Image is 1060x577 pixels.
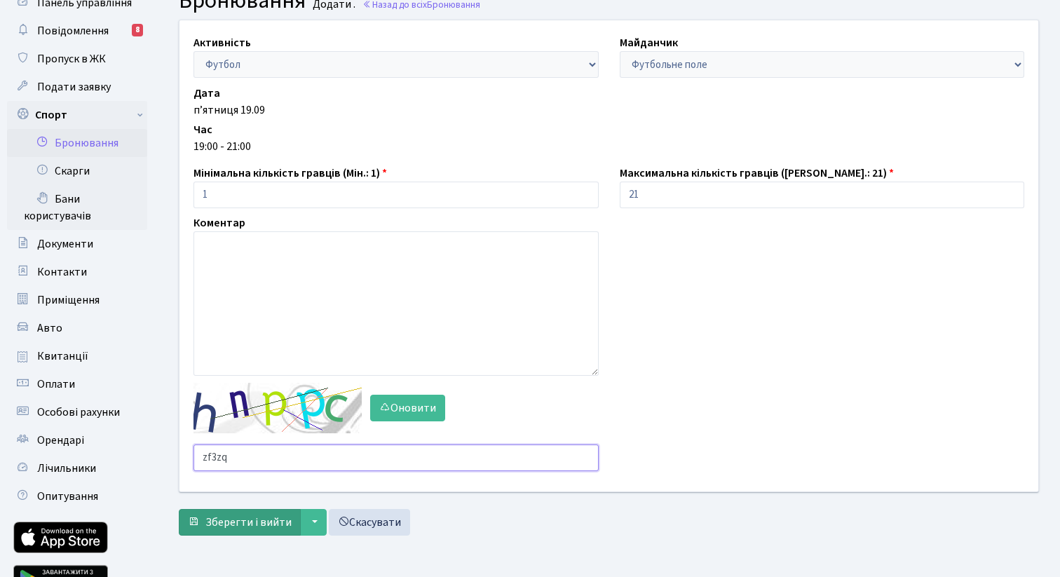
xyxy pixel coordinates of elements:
label: Коментар [193,215,245,231]
span: Лічильники [37,461,96,476]
a: Опитування [7,482,147,510]
a: Контакти [7,258,147,286]
a: Пропуск в ЖК [7,45,147,73]
a: Лічильники [7,454,147,482]
input: Введіть текст із зображення [193,444,599,471]
a: Подати заявку [7,73,147,101]
a: Повідомлення8 [7,17,147,45]
a: Квитанції [7,342,147,370]
span: Оплати [37,376,75,392]
button: Зберегти і вийти [179,509,301,536]
label: Дата [193,85,220,102]
label: Максимальна кількість гравців ([PERSON_NAME].: 21) [620,165,894,182]
span: Квитанції [37,348,88,364]
div: 19:00 - 21:00 [193,138,1024,155]
span: Пропуск в ЖК [37,51,106,67]
div: п’ятниця 19.09 [193,102,1024,118]
span: Документи [37,236,93,252]
a: Бани користувачів [7,185,147,230]
img: default [193,383,362,433]
label: Активність [193,34,251,51]
span: Орендарі [37,433,84,448]
a: Спорт [7,101,147,129]
span: Зберегти і вийти [205,515,292,530]
span: Приміщення [37,292,100,308]
div: 8 [132,24,143,36]
a: Особові рахунки [7,398,147,426]
span: Контакти [37,264,87,280]
span: Авто [37,320,62,336]
a: Орендарі [7,426,147,454]
button: Оновити [370,395,445,421]
a: Авто [7,314,147,342]
a: Приміщення [7,286,147,314]
label: Майданчик [620,34,678,51]
span: Подати заявку [37,79,111,95]
a: Скарги [7,157,147,185]
a: Оплати [7,370,147,398]
a: Документи [7,230,147,258]
span: Особові рахунки [37,405,120,420]
span: Опитування [37,489,98,504]
a: Бронювання [7,129,147,157]
label: Мінімальна кількість гравців (Мін.: 1) [193,165,387,182]
span: Повідомлення [37,23,109,39]
a: Скасувати [329,509,410,536]
label: Час [193,121,212,138]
